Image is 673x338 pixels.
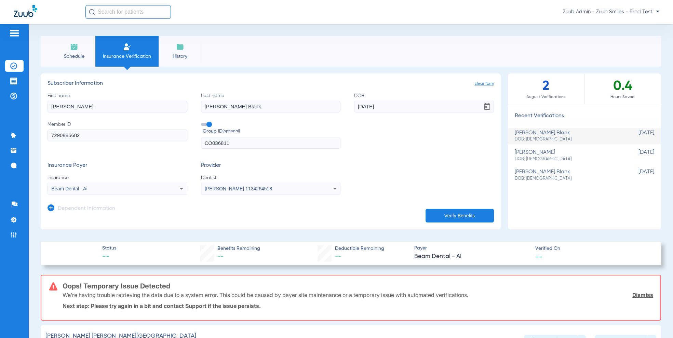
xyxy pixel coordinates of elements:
[354,101,494,112] input: DOBOpen calendar
[58,53,90,60] span: Schedule
[515,176,620,182] span: DOB: [DEMOGRAPHIC_DATA]
[414,245,529,252] span: Payer
[102,245,116,252] span: Status
[480,100,494,113] button: Open calendar
[48,121,187,149] label: Member ID
[201,101,341,112] input: Last name
[515,130,620,143] div: [PERSON_NAME] blank
[223,128,240,135] small: (optional)
[63,302,653,309] p: Next step: Please try again in a bit and contact Support if the issue persists.
[515,169,620,181] div: [PERSON_NAME] blank
[584,73,661,104] div: 0.4
[508,94,584,100] span: August Verifications
[632,292,653,298] a: Dismiss
[48,162,187,169] h3: Insurance Payer
[100,53,153,60] span: Insurance Verification
[63,283,653,289] h3: Oops! Temporary Issue Detected
[48,80,494,87] h3: Subscriber Information
[201,174,341,181] span: Dentist
[584,94,661,100] span: Hours Saved
[123,43,131,51] img: Manual Insurance Verification
[48,101,187,112] input: First name
[63,292,468,298] p: We’re having trouble retrieving the data due to a system error. This could be caused by payer sit...
[201,162,341,169] h3: Provider
[535,245,650,252] span: Verified On
[475,80,494,87] span: clear form
[426,209,494,222] button: Verify Benefits
[89,9,95,15] img: Search Icon
[535,253,543,260] span: --
[203,128,341,135] span: Group ID
[52,186,88,191] span: Beam Dental - Ai
[515,156,620,162] span: DOB: [DEMOGRAPHIC_DATA]
[58,205,115,212] h3: Dependent Information
[620,169,654,181] span: [DATE]
[620,130,654,143] span: [DATE]
[70,43,78,51] img: Schedule
[102,252,116,262] span: --
[515,136,620,143] span: DOB: [DEMOGRAPHIC_DATA]
[563,9,659,15] span: Zuub Admin - Zuub Smiles - Prod Test
[49,282,57,290] img: error-icon
[217,245,260,252] span: Benefits Remaining
[335,245,384,252] span: Deductible Remaining
[176,43,184,51] img: History
[508,73,584,104] div: 2
[14,5,37,17] img: Zuub Logo
[164,53,196,60] span: History
[508,113,661,120] h3: Recent Verifications
[217,254,224,260] span: --
[205,186,272,191] span: [PERSON_NAME] 1134264518
[414,252,529,261] span: Beam Dental - AI
[48,130,187,141] input: Member ID
[201,92,341,112] label: Last name
[515,149,620,162] div: [PERSON_NAME]
[48,92,187,112] label: First name
[48,174,187,181] span: Insurance
[85,5,171,19] input: Search for patients
[354,92,494,112] label: DOB
[335,254,341,260] span: --
[9,29,20,37] img: hamburger-icon
[620,149,654,162] span: [DATE]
